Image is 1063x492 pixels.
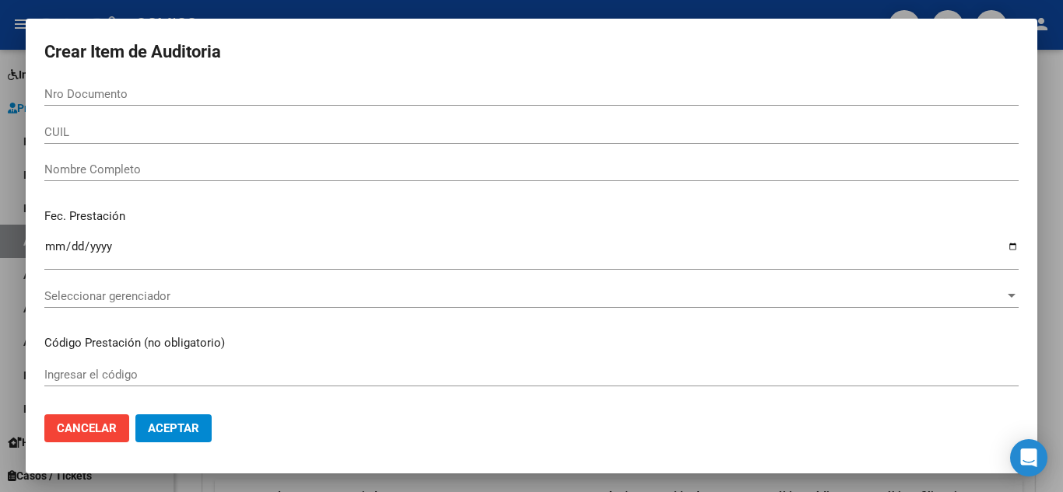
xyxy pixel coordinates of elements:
h2: Crear Item de Auditoria [44,37,1019,67]
button: Aceptar [135,414,212,442]
p: Fec. Prestación [44,208,1019,225]
span: Cancelar [57,421,117,435]
span: Aceptar [148,421,199,435]
div: Open Intercom Messenger [1010,439,1047,476]
span: Seleccionar gerenciador [44,289,1005,303]
p: Código Prestación (no obligatorio) [44,334,1019,352]
button: Cancelar [44,414,129,442]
